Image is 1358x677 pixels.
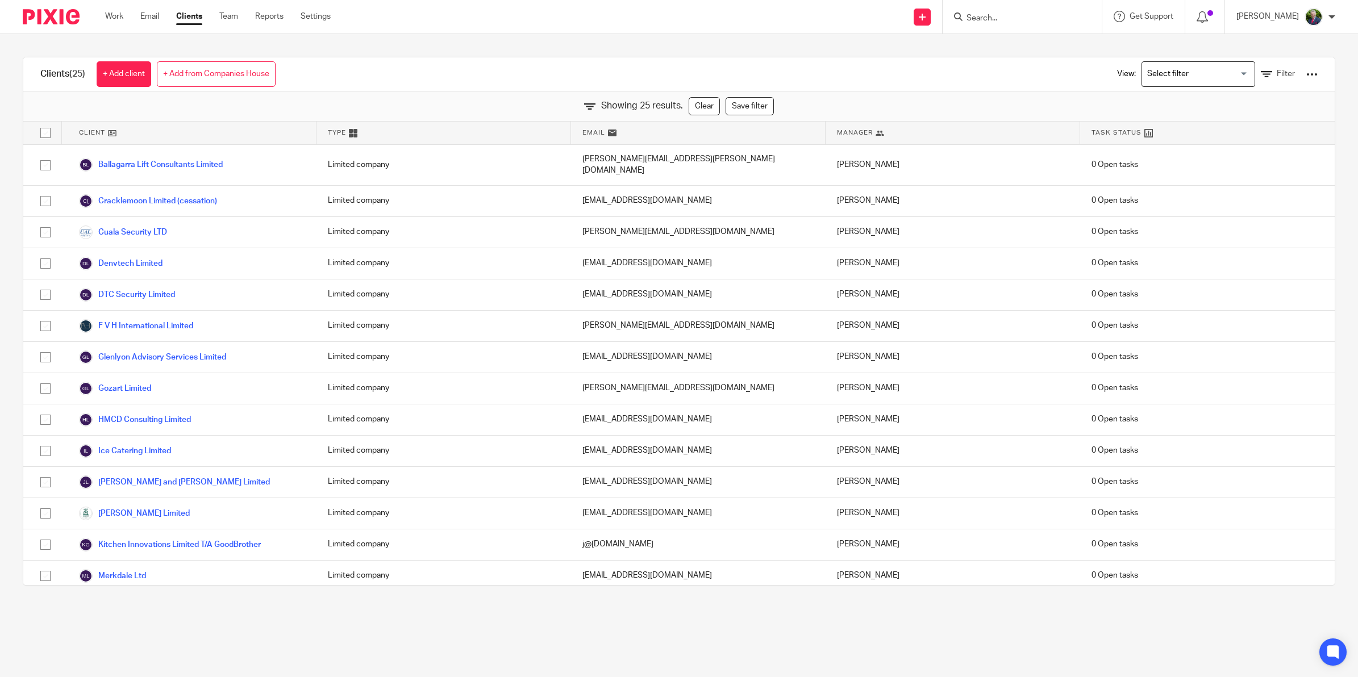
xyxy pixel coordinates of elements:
[79,158,223,172] a: Ballagarra Lift Consultants Limited
[23,9,80,24] img: Pixie
[316,311,571,341] div: Limited company
[826,311,1080,341] div: [PERSON_NAME]
[79,413,93,427] img: svg%3E
[255,11,284,22] a: Reports
[571,404,826,435] div: [EMAIL_ADDRESS][DOMAIN_NAME]
[79,475,270,489] a: [PERSON_NAME] and [PERSON_NAME] Limited
[79,444,93,458] img: svg%3E
[79,444,171,458] a: Ice Catering Limited
[79,128,105,137] span: Client
[79,288,93,302] img: svg%3E
[316,217,571,248] div: Limited company
[79,507,93,520] img: Bindery.jpeg
[79,319,193,333] a: F V H International Limited
[571,561,826,591] div: [EMAIL_ADDRESS][DOMAIN_NAME]
[97,61,151,87] a: + Add client
[79,288,175,302] a: DTC Security Limited
[1092,195,1138,206] span: 0 Open tasks
[1092,320,1138,331] span: 0 Open tasks
[79,382,151,395] a: Gozart Limited
[571,436,826,466] div: [EMAIL_ADDRESS][DOMAIN_NAME]
[79,475,93,489] img: svg%3E
[1092,289,1138,300] span: 0 Open tasks
[571,311,826,341] div: [PERSON_NAME][EMAIL_ADDRESS][DOMAIN_NAME]
[79,257,93,270] img: svg%3E
[571,467,826,498] div: [EMAIL_ADDRESS][DOMAIN_NAME]
[79,538,93,551] img: svg%3E
[965,14,1068,24] input: Search
[582,128,605,137] span: Email
[40,68,85,80] h1: Clients
[176,11,202,22] a: Clients
[571,342,826,373] div: [EMAIL_ADDRESS][DOMAIN_NAME]
[79,257,163,270] a: Denvtech Limited
[826,529,1080,560] div: [PERSON_NAME]
[1092,382,1138,394] span: 0 Open tasks
[1092,351,1138,362] span: 0 Open tasks
[316,498,571,529] div: Limited company
[79,225,93,239] img: Logo.png
[219,11,238,22] a: Team
[79,350,226,364] a: Glenlyon Advisory Services Limited
[571,217,826,248] div: [PERSON_NAME][EMAIL_ADDRESS][DOMAIN_NAME]
[316,145,571,185] div: Limited company
[571,498,826,529] div: [EMAIL_ADDRESS][DOMAIN_NAME]
[571,529,826,560] div: j@[DOMAIN_NAME]
[79,194,93,208] img: svg%3E
[35,122,56,144] input: Select all
[826,186,1080,216] div: [PERSON_NAME]
[157,61,276,87] a: + Add from Companies House
[140,11,159,22] a: Email
[1092,413,1138,425] span: 0 Open tasks
[316,186,571,216] div: Limited company
[316,529,571,560] div: Limited company
[79,507,190,520] a: [PERSON_NAME] Limited
[316,436,571,466] div: Limited company
[79,413,191,427] a: HMCD Consulting Limited
[79,225,167,239] a: Cuala Security LTD
[1092,570,1138,581] span: 0 Open tasks
[826,217,1080,248] div: [PERSON_NAME]
[1277,70,1295,78] span: Filter
[316,248,571,279] div: Limited company
[826,145,1080,185] div: [PERSON_NAME]
[1092,445,1138,456] span: 0 Open tasks
[826,373,1080,404] div: [PERSON_NAME]
[79,350,93,364] img: svg%3E
[1305,8,1323,26] img: download.png
[316,373,571,404] div: Limited company
[316,404,571,435] div: Limited company
[689,97,720,115] a: Clear
[826,248,1080,279] div: [PERSON_NAME]
[1142,61,1255,87] div: Search for option
[1092,257,1138,269] span: 0 Open tasks
[826,498,1080,529] div: [PERSON_NAME]
[826,561,1080,591] div: [PERSON_NAME]
[105,11,123,22] a: Work
[571,373,826,404] div: [PERSON_NAME][EMAIL_ADDRESS][DOMAIN_NAME]
[316,561,571,591] div: Limited company
[1092,507,1138,519] span: 0 Open tasks
[1092,128,1142,137] span: Task Status
[79,382,93,395] img: svg%3E
[571,186,826,216] div: [EMAIL_ADDRESS][DOMAIN_NAME]
[1100,57,1318,91] div: View:
[826,279,1080,310] div: [PERSON_NAME]
[316,467,571,498] div: Limited company
[826,342,1080,373] div: [PERSON_NAME]
[826,467,1080,498] div: [PERSON_NAME]
[601,99,683,112] span: Showing 25 results.
[79,569,146,583] a: Merkdale Ltd
[79,569,93,583] img: svg%3E
[79,194,217,208] a: Cracklemoon Limited (cessation)
[571,145,826,185] div: [PERSON_NAME][EMAIL_ADDRESS][PERSON_NAME][DOMAIN_NAME]
[1092,538,1138,550] span: 0 Open tasks
[1130,12,1173,20] span: Get Support
[1092,159,1138,170] span: 0 Open tasks
[79,538,261,551] a: Kitchen Innovations Limited T/A GoodBrother
[79,158,93,172] img: svg%3E
[1092,476,1138,487] span: 0 Open tasks
[328,128,346,137] span: Type
[826,436,1080,466] div: [PERSON_NAME]
[1236,11,1299,22] p: [PERSON_NAME]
